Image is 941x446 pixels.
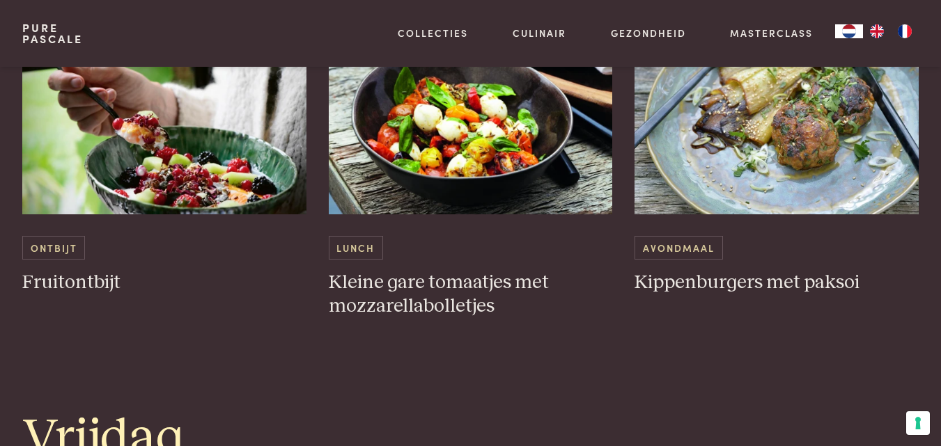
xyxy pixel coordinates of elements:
[22,236,85,259] span: Ontbijt
[835,24,863,38] a: NL
[906,411,930,435] button: Uw voorkeuren voor toestemming voor trackingtechnologieën
[863,24,891,38] a: EN
[398,26,468,40] a: Collecties
[329,236,383,259] span: Lunch
[329,271,613,319] h3: Kleine gare tomaatjes met mozzarellabolletjes
[835,24,919,38] aside: Language selected: Nederlands
[22,22,83,45] a: PurePascale
[611,26,686,40] a: Gezondheid
[635,271,919,295] h3: Kippenburgers met paksoi
[635,236,722,259] span: Avondmaal
[863,24,919,38] ul: Language list
[835,24,863,38] div: Language
[730,26,813,40] a: Masterclass
[22,271,306,295] h3: Fruitontbijt
[891,24,919,38] a: FR
[513,26,566,40] a: Culinair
